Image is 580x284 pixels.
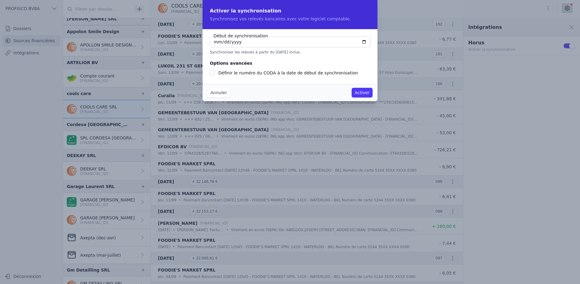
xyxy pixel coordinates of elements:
[210,60,252,67] legend: Options avancées
[210,50,370,55] p: Synchroniser les relevés à partir du [DATE] inclus.
[207,88,230,98] button: Annuler
[210,7,370,15] h2: Activer la synchronisation
[218,70,358,75] label: Définir le numéro du CODA à la date de début de synchronisation
[352,88,373,98] button: Activer
[210,16,370,22] p: Synchronisez vos relevés bancaires avec votre logiciel comptable.
[212,33,269,39] label: Début de synchronisation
